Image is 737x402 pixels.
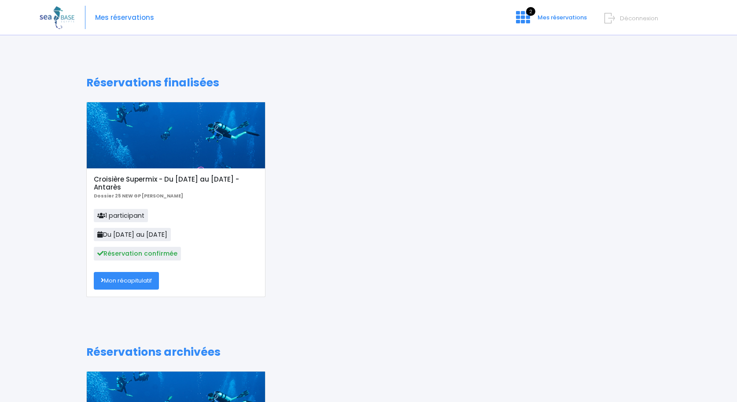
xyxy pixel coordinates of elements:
span: 2 [526,7,535,16]
span: Déconnexion [620,14,658,22]
h1: Réservations archivées [86,346,651,359]
h1: Réservations finalisées [86,76,651,89]
b: Dossier 25 NEW GP [PERSON_NAME] [94,193,183,199]
span: Mes réservations [538,13,587,22]
span: 1 participant [94,209,148,222]
a: Mon récapitulatif [94,272,159,290]
span: Réservation confirmée [94,247,181,260]
a: 2 Mes réservations [509,16,592,25]
span: Du [DATE] au [DATE] [94,228,171,241]
h5: Croisière Supermix - Du [DATE] au [DATE] - Antarès [94,175,258,191]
